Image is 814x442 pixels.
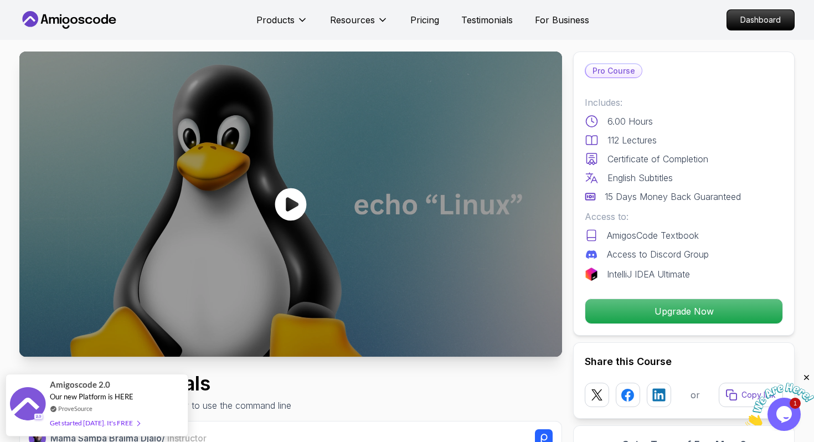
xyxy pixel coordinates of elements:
p: Pro Course [586,64,642,78]
iframe: chat widget [745,373,814,425]
a: ProveSource [58,404,92,413]
h2: Share this Course [585,354,783,369]
p: 112 Lectures [607,133,657,147]
img: jetbrains logo [585,268,598,281]
p: or [691,388,700,402]
p: 15 Days Money Back Guaranteed [605,190,741,203]
p: Copy link [741,389,776,400]
p: IntelliJ IDEA Ultimate [607,268,690,281]
p: Products [256,13,295,27]
p: AmigosCode Textbook [607,229,699,242]
div: Get started [DATE]. It's FREE [50,417,140,429]
p: Access to Discord Group [607,248,709,261]
a: Dashboard [727,9,795,30]
span: Amigoscode 2.0 [50,378,110,391]
p: Certificate of Completion [607,152,708,166]
p: Dashboard [727,10,794,30]
h1: Linux Fundamentals [19,372,291,394]
a: For Business [535,13,589,27]
button: Resources [330,13,388,35]
p: Access to: [585,210,783,223]
img: provesource social proof notification image [10,387,46,423]
a: Testimonials [461,13,513,27]
button: Products [256,13,308,35]
p: Upgrade Now [585,299,782,323]
span: Our new Platform is HERE [50,392,133,401]
p: English Subtitles [607,171,673,184]
button: Upgrade Now [585,299,783,324]
p: 6.00 Hours [607,115,653,128]
p: Includes: [585,96,783,109]
button: Copy link [719,383,783,407]
a: Pricing [410,13,439,27]
p: Resources [330,13,375,27]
